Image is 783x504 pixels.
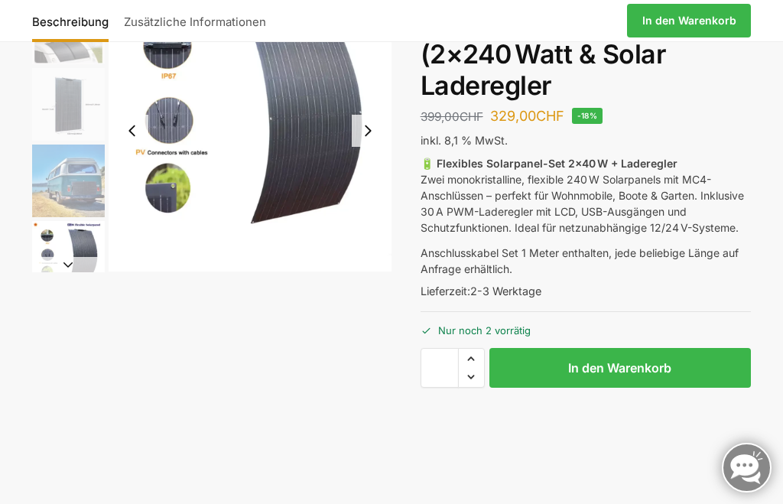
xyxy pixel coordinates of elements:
[32,68,105,141] img: Flexibles Solarmodul 120 watt
[421,155,752,236] p: Zwei monokristalline, flexible 240 W Solarpanels mit MC4-Anschlüssen – perfekt für Wohnmobile, Bo...
[536,108,564,124] span: CHF
[459,349,484,369] span: Increase quantity
[421,157,677,170] strong: 🔋 Flexibles Solarpanel-Set 2×40 W + Laderegler
[572,108,603,124] span: -18%
[489,348,752,388] button: In den Warenkorb
[421,134,508,147] span: inkl. 8,1 % MwSt.
[627,4,752,37] a: In den Warenkorb
[28,66,105,142] li: 2 / 9
[421,8,752,101] h1: Flexible Solarpanels (2×240 Watt & Solar Laderegler
[421,245,752,277] p: Anschlusskabel Set 1 Meter enthalten, jede beliebige Länge auf Anfrage erhältlich.
[116,2,274,39] a: Zusätzliche Informationen
[28,219,105,295] li: 4 / 9
[460,109,483,124] span: CHF
[32,145,105,217] img: Flexibel unendlich viele Einsatzmöglichkeiten
[421,285,541,298] span: Lieferzeit:
[459,367,484,387] span: Reduce quantity
[32,257,105,272] button: Next slide
[421,348,459,388] input: Produktmenge
[116,115,148,147] button: Previous slide
[421,311,752,338] p: Nur noch 2 vorrätig
[352,115,384,147] button: Next slide
[421,109,483,124] bdi: 399,00
[470,285,541,298] span: 2-3 Werktage
[417,397,755,486] iframe: Sicherer Rahmen für schnelle Bezahlvorgänge
[490,108,564,124] bdi: 329,00
[28,142,105,219] li: 3 / 9
[32,221,105,294] img: s-l1600 (4)
[32,2,116,39] a: Beschreibung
